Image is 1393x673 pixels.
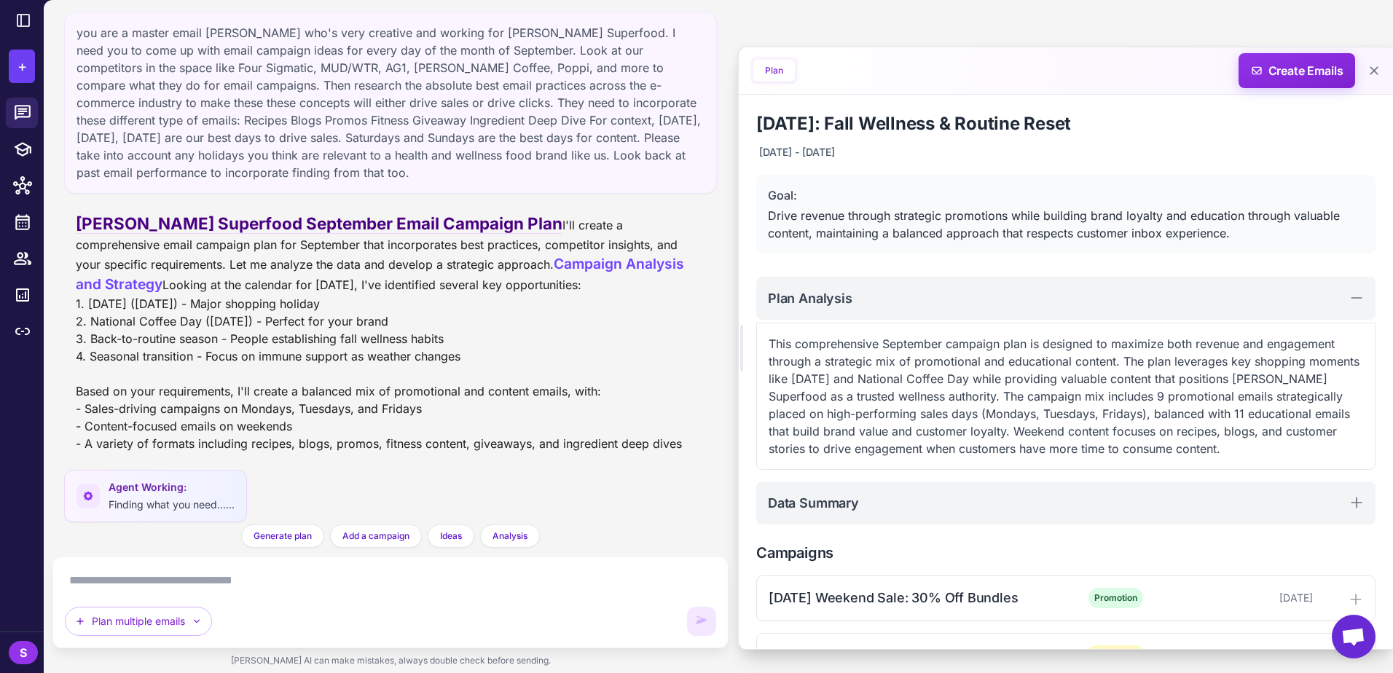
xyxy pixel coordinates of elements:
[241,524,324,548] button: Generate plan
[769,588,1063,607] div: [DATE] Weekend Sale: 30% Off Bundles
[756,141,838,163] div: [DATE] - [DATE]
[1169,648,1313,664] div: [DATE]
[756,542,1376,564] h2: Campaigns
[52,648,729,673] div: [PERSON_NAME] AI can make mistakes, always double check before sending.
[9,50,35,83] button: +
[768,207,1364,242] div: Drive revenue through strategic promotions while building brand loyalty and education through val...
[428,524,474,548] button: Ideas
[1088,588,1143,608] span: Promotion
[109,479,235,495] span: Agent Working:
[65,607,212,636] button: Plan multiple emails
[480,524,540,548] button: Analysis
[440,530,462,543] span: Ideas
[17,55,27,77] span: +
[493,530,527,543] span: Analysis
[330,524,422,548] button: Add a campaign
[76,211,705,452] div: I'll create a comprehensive email campaign plan for September that incorporates best practices, c...
[64,12,717,194] div: you are a master email [PERSON_NAME] who's very creative and working for [PERSON_NAME] Superfood....
[76,213,562,234] span: [PERSON_NAME] Superfood September Email Campaign Plan
[756,112,1376,135] h1: [DATE]: Fall Wellness & Routine Reset
[9,641,38,664] div: S
[768,493,859,513] h2: Data Summary
[1086,645,1145,666] span: Awareness
[109,498,235,511] span: Finding what you need......
[1239,53,1355,88] button: Create Emails
[753,60,795,82] button: Plan
[769,645,1063,665] div: Back-to-Routine Essentials
[1233,53,1361,88] span: Create Emails
[768,288,852,308] h2: Plan Analysis
[768,186,1364,204] div: Goal:
[254,530,312,543] span: Generate plan
[769,335,1363,457] p: This comprehensive September campaign plan is designed to maximize both revenue and engagement th...
[1332,615,1376,658] a: Open chat
[342,530,409,543] span: Add a campaign
[1169,590,1313,606] div: [DATE]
